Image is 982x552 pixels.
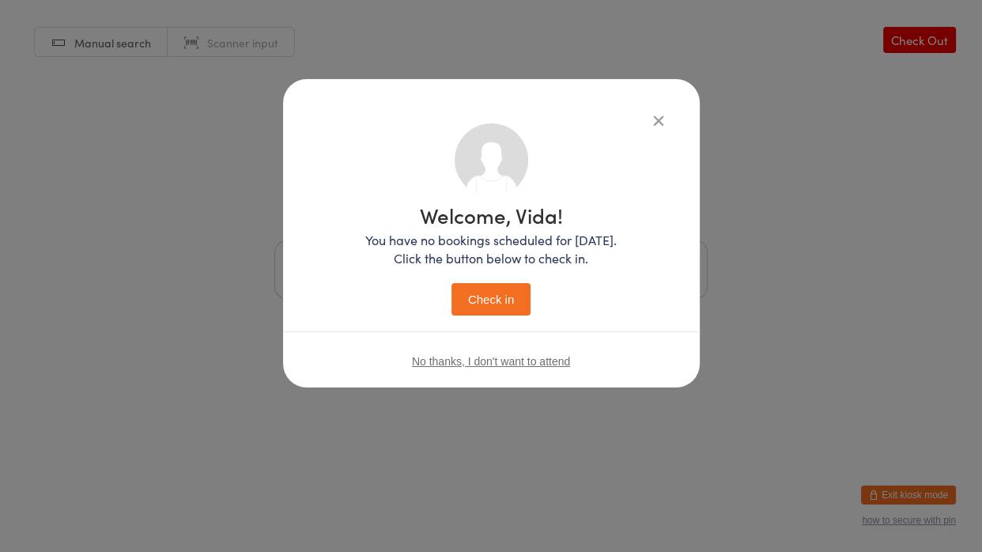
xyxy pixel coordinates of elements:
[365,205,617,225] h1: Welcome, Vida!
[365,231,617,267] p: You have no bookings scheduled for [DATE]. Click the button below to check in.
[455,123,528,197] img: no_photo.png
[451,283,531,316] button: Check in
[412,355,570,368] button: No thanks, I don't want to attend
